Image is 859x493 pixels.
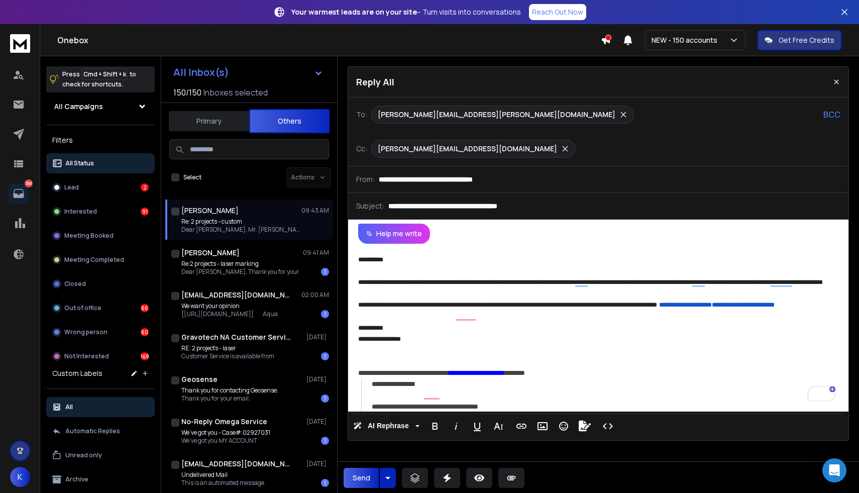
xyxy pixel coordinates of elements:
[65,451,102,459] p: Unread only
[181,302,278,310] p: We want your opinion
[46,96,155,117] button: All Campaigns
[173,67,229,77] h1: All Inbox(s)
[65,475,88,483] p: Archive
[65,159,94,167] p: All Status
[64,280,86,288] p: Closed
[378,144,557,154] p: [PERSON_NAME][EMAIL_ADDRESS][DOMAIN_NAME]
[321,479,329,487] div: 1
[321,352,329,360] div: 1
[358,224,430,244] button: Help me write
[366,422,411,430] span: AI Rephrase
[181,218,302,226] p: Re: 2 projects - custom
[356,110,367,120] p: To:
[291,7,417,17] strong: Your warmest leads are on your site
[46,445,155,465] button: Unread only
[181,290,292,300] h1: [EMAIL_ADDRESS][DOMAIN_NAME] via SurveyMonkey
[46,177,155,198] button: Lead2
[181,206,239,216] h1: [PERSON_NAME]
[758,30,841,50] button: Get Free Credits
[203,86,268,98] h3: Inboxes selected
[54,102,103,112] h1: All Campaigns
[181,479,264,487] p: This is an automated message
[141,328,149,336] div: 60
[301,291,329,299] p: 02:00 AM
[356,174,375,184] p: From:
[169,110,249,132] button: Primary
[529,4,586,20] a: Reach Out Now
[823,109,840,121] p: BCC
[348,244,848,412] div: To enrich screen reader interactions, please activate Accessibility in Grammarly extension settings
[64,256,124,264] p: Meeting Completed
[181,386,278,395] p: Thank you for contacting Geosense.
[575,416,594,436] button: Signature
[512,416,531,436] button: Insert Link (⌘K)
[489,416,508,436] button: More Text
[291,7,521,17] p: – Turn visits into conversations
[46,322,155,342] button: Wrong person60
[57,34,601,46] h1: Onebox
[425,416,445,436] button: Bold (⌘B)
[173,86,201,98] span: 150 / 150
[141,304,149,312] div: 66
[181,352,274,360] p: Customer Service is available from
[10,34,30,53] img: logo
[181,344,274,352] p: RE: 2 projects - laser
[46,226,155,246] button: Meeting Booked
[303,249,329,257] p: 09:41 AM
[532,7,583,17] p: Reach Out Now
[52,368,102,378] h3: Custom Labels
[181,395,278,403] p: Thank you for your email.
[356,75,394,89] p: Reply All
[181,471,264,479] p: Undelivered Mail
[64,183,79,191] p: Lead
[64,304,101,312] p: Out of office
[46,298,155,318] button: Out of office66
[141,352,149,360] div: 149
[141,208,149,216] div: 91
[321,310,329,318] div: 1
[183,173,201,181] label: Select
[9,183,29,204] a: 368
[554,416,573,436] button: Emoticons
[468,416,487,436] button: Underline (⌘U)
[301,207,329,215] p: 09:43 AM
[249,109,330,133] button: Others
[533,416,552,436] button: Insert Image (⌘P)
[306,460,329,468] p: [DATE]
[356,144,367,154] p: Cc:
[181,268,299,276] p: Dear [PERSON_NAME], Thank you for your
[351,416,421,436] button: AI Rephrase
[82,68,128,80] span: Cmd + Shift + k
[46,469,155,489] button: Archive
[378,110,615,120] p: [PERSON_NAME][EMAIL_ADDRESS][PERSON_NAME][DOMAIN_NAME]
[822,458,846,482] div: Open Intercom Messenger
[64,208,97,216] p: Interested
[65,427,120,435] p: Automatic Replies
[652,35,721,45] p: NEW - 150 accounts
[181,260,299,268] p: Re:2 projects - laser marking
[344,468,379,488] button: Send
[165,62,331,82] button: All Inbox(s)
[779,35,834,45] p: Get Free Credits
[64,352,109,360] p: Not Interested
[321,268,329,276] div: 1
[181,437,270,445] p: We’ve got you MY ACCOUNT
[62,69,136,89] p: Press to check for shortcuts.
[141,183,149,191] div: 2
[181,248,240,258] h1: [PERSON_NAME]
[46,202,155,222] button: Interested91
[181,332,292,342] h1: Gravotech NA Customer Service
[321,395,329,403] div: 1
[306,333,329,341] p: [DATE]
[46,274,155,294] button: Closed
[356,201,384,211] p: Subject:
[306,418,329,426] p: [DATE]
[181,310,278,318] p: [[URL][DOMAIN_NAME]] Aqua
[46,346,155,366] button: Not Interested149
[181,226,302,234] p: Dear [PERSON_NAME], Mr. [PERSON_NAME]
[46,397,155,417] button: All
[65,403,73,411] p: All
[306,375,329,383] p: [DATE]
[10,467,30,487] button: K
